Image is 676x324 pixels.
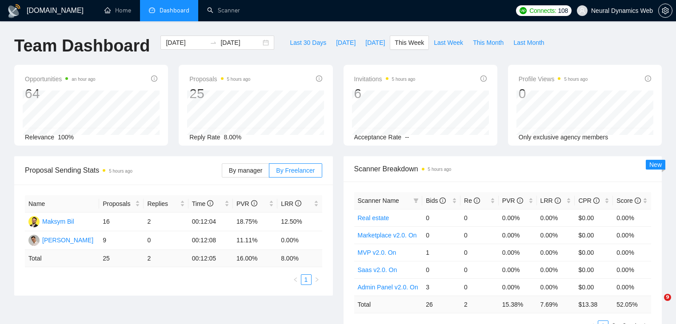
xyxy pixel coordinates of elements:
span: info-circle [316,75,322,82]
td: 0.00% [613,226,651,244]
time: 5 hours ago [564,77,588,82]
span: Proposals [103,199,133,209]
td: 0.00% [613,209,651,226]
span: filter [413,198,419,203]
span: left [293,277,298,282]
span: info-circle [635,198,641,204]
span: Connects: [529,6,556,16]
td: 0.00% [537,261,575,278]
span: By manager [229,167,262,174]
td: 16 [99,213,144,231]
span: This Month [473,38,504,47]
div: [PERSON_NAME] [42,235,93,245]
a: MBMaksym Bil [28,217,74,225]
span: info-circle [440,198,446,204]
td: $0.00 [575,278,613,296]
a: 1 [301,275,311,284]
td: 0.00% [537,278,575,296]
span: Replies [147,199,178,209]
td: 2 [460,296,499,313]
span: to [210,39,217,46]
td: 0 [422,209,460,226]
td: 00:12:04 [188,213,233,231]
time: 5 hours ago [227,77,251,82]
img: upwork-logo.png [520,7,527,14]
td: 3 [422,278,460,296]
span: [DATE] [336,38,356,47]
li: 1 [301,274,312,285]
td: 0 [422,226,460,244]
span: info-circle [593,198,600,204]
span: Opportunities [25,74,96,84]
span: info-circle [480,75,487,82]
td: 0.00% [613,278,651,296]
td: 0 [422,261,460,278]
span: Profile Views [519,74,588,84]
td: 0.00% [537,226,575,244]
span: info-circle [474,198,480,204]
td: 12.50% [277,213,322,231]
span: info-circle [295,200,301,206]
img: MK [28,235,40,246]
td: 7.69 % [537,296,575,313]
span: info-circle [151,75,157,82]
iframe: Intercom live chat [646,294,667,315]
td: 9 [99,231,144,250]
td: 0.00% [499,209,537,226]
span: LRR [540,197,561,204]
span: Last 30 Days [290,38,326,47]
td: 0.00% [613,244,651,261]
td: 00:12:08 [188,231,233,250]
td: Total [354,296,423,313]
td: 00:12:05 [188,250,233,267]
a: Real estate [358,214,389,221]
span: info-circle [645,75,651,82]
span: Time [192,200,213,207]
td: 25 [99,250,144,267]
a: Marketplace v2.0. On [358,232,417,239]
span: New [649,161,662,168]
th: Proposals [99,195,144,213]
a: searchScanner [207,7,240,14]
span: setting [659,7,672,14]
span: [DATE] [365,38,385,47]
a: Saas v2.0. On [358,266,397,273]
span: Score [616,197,640,204]
td: 18.75% [233,213,277,231]
span: Relevance [25,134,54,141]
span: By Freelancer [276,167,315,174]
span: Reply Rate [189,134,220,141]
span: dashboard [149,7,155,13]
td: 0.00% [499,226,537,244]
td: 0.00% [277,231,322,250]
td: 0 [460,278,499,296]
input: End date [220,38,261,47]
span: swap-right [210,39,217,46]
td: $0.00 [575,244,613,261]
span: Acceptance Rate [354,134,402,141]
td: 0.00% [613,261,651,278]
span: Last Month [513,38,544,47]
button: [DATE] [331,36,360,50]
span: Scanner Breakdown [354,163,652,174]
div: 0 [519,85,588,102]
input: Start date [166,38,206,47]
div: 25 [189,85,250,102]
span: info-circle [555,198,561,204]
td: $0.00 [575,261,613,278]
span: 8.00% [224,134,242,141]
td: 0.00% [499,278,537,296]
span: Invitations [354,74,416,84]
span: 100% [58,134,74,141]
td: 26 [422,296,460,313]
span: Proposal Sending Stats [25,165,222,176]
div: 64 [25,85,96,102]
td: $0.00 [575,209,613,226]
td: 52.05 % [613,296,651,313]
button: This Month [468,36,508,50]
a: MVP v2.0. On [358,249,396,256]
li: Next Page [312,274,322,285]
span: filter [412,194,420,207]
span: right [314,277,320,282]
time: 5 hours ago [109,169,132,174]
